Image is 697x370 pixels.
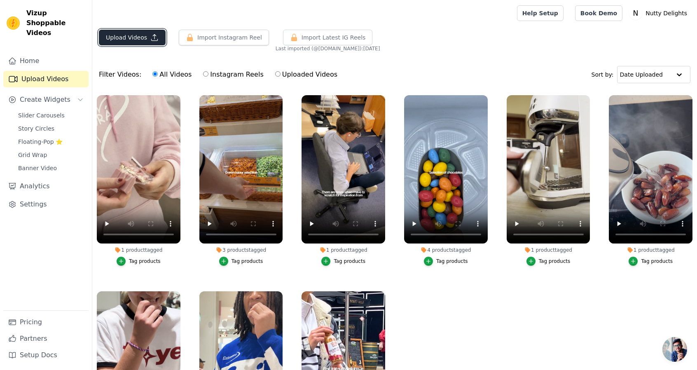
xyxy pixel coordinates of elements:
span: Last imported (@ [DOMAIN_NAME] ): [DATE] [276,45,380,52]
span: Story Circles [18,124,54,133]
div: Filter Videos: [99,65,342,84]
text: N [633,9,639,17]
a: Partners [3,330,89,347]
button: N Nutty Delights [629,6,690,21]
span: Floating-Pop ⭐ [18,138,63,146]
p: Nutty Delights [642,6,690,21]
div: Tag products [232,258,263,265]
div: 1 product tagged [609,247,692,253]
div: Tag products [334,258,365,265]
div: Tag products [641,258,673,265]
button: Tag products [526,257,571,266]
a: Analytics [3,178,89,194]
a: Grid Wrap [13,149,89,161]
button: Tag products [219,257,263,266]
a: Book Demo [575,5,622,21]
div: 1 product tagged [507,247,590,253]
div: 1 product tagged [302,247,385,253]
img: Vizup [7,16,20,30]
button: Tag products [629,257,673,266]
input: All Videos [152,71,158,77]
div: Tag products [436,258,468,265]
input: Uploaded Videos [275,71,281,77]
span: Slider Carousels [18,111,65,119]
label: Instagram Reels [203,69,264,80]
a: Upload Videos [3,71,89,87]
span: Vizup Shoppable Videos [26,8,85,38]
div: Tag products [539,258,571,265]
div: Sort by: [592,66,691,83]
div: Open chat [662,337,687,362]
a: Help Setup [517,5,564,21]
button: Tag products [321,257,365,266]
a: Floating-Pop ⭐ [13,136,89,148]
div: Tag products [129,258,161,265]
label: All Videos [152,69,192,80]
div: 4 products tagged [404,247,488,253]
button: Tag products [424,257,468,266]
input: Instagram Reels [203,71,208,77]
button: Import Instagram Reel [179,30,269,45]
a: Pricing [3,314,89,330]
a: Banner Video [13,162,89,174]
button: Tag products [117,257,161,266]
span: Grid Wrap [18,151,47,159]
span: Import Latest IG Reels [302,33,366,42]
button: Create Widgets [3,91,89,108]
span: Create Widgets [20,95,70,105]
span: Banner Video [18,164,57,172]
label: Uploaded Videos [275,69,338,80]
a: Story Circles [13,123,89,134]
a: Slider Carousels [13,110,89,121]
div: 3 products tagged [199,247,283,253]
a: Home [3,53,89,69]
div: 1 product tagged [97,247,180,253]
a: Settings [3,196,89,213]
button: Upload Videos [99,30,166,45]
button: Import Latest IG Reels [283,30,373,45]
a: Setup Docs [3,347,89,363]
